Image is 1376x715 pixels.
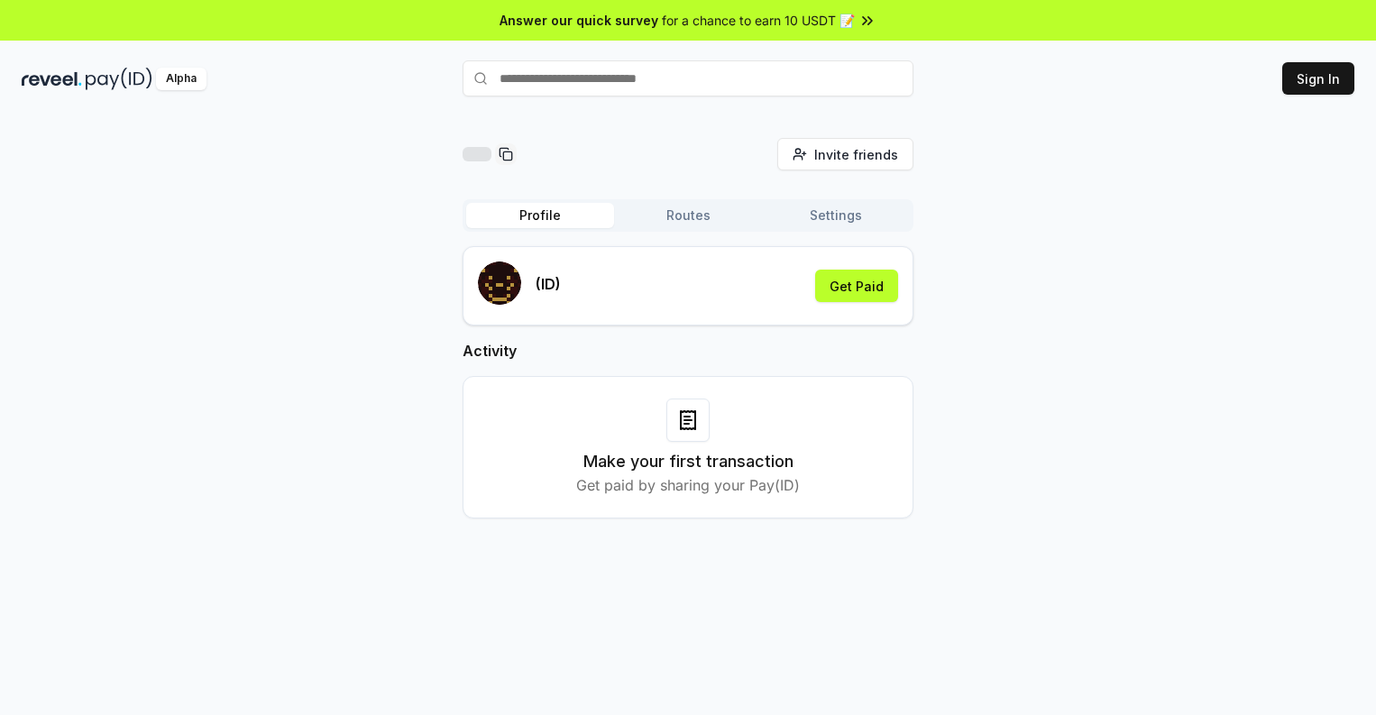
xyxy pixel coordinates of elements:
span: Invite friends [814,145,898,164]
img: reveel_dark [22,68,82,90]
p: (ID) [536,273,561,295]
button: Sign In [1282,62,1354,95]
img: pay_id [86,68,152,90]
span: Answer our quick survey [500,11,658,30]
button: Get Paid [815,270,898,302]
p: Get paid by sharing your Pay(ID) [576,474,800,496]
button: Invite friends [777,138,913,170]
button: Settings [762,203,910,228]
button: Profile [466,203,614,228]
h2: Activity [463,340,913,362]
div: Alpha [156,68,206,90]
span: for a chance to earn 10 USDT 📝 [662,11,855,30]
h3: Make your first transaction [583,449,793,474]
button: Routes [614,203,762,228]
